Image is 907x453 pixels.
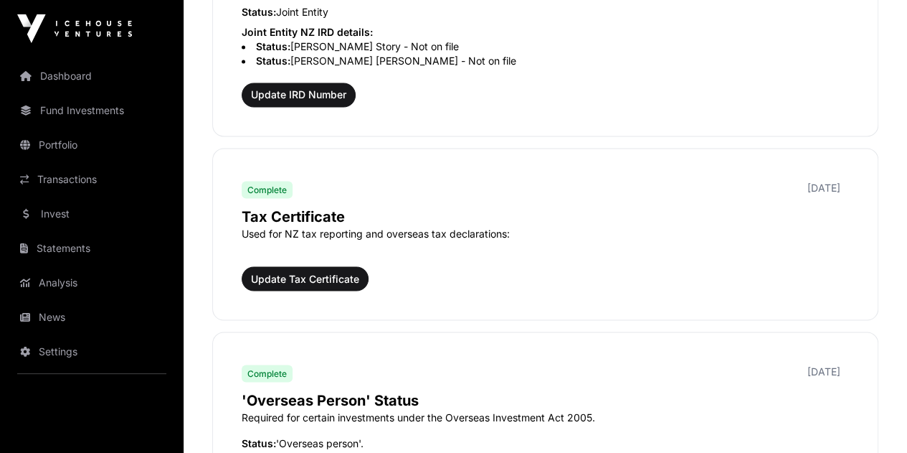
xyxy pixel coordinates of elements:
[242,83,356,107] button: Update IRD Number
[11,129,172,161] a: Portfolio
[11,336,172,368] a: Settings
[242,226,849,240] p: Used for NZ tax reporting and overseas tax declarations:
[242,390,849,410] p: 'Overseas Person' Status
[11,60,172,92] a: Dashboard
[242,54,849,68] li: [PERSON_NAME] [PERSON_NAME] - Not on file
[242,206,849,226] p: Tax Certificate
[242,436,849,450] p: 'Overseas person'.
[251,271,359,286] span: Update Tax Certificate
[11,95,172,126] a: Fund Investments
[11,267,172,299] a: Analysis
[11,302,172,333] a: News
[807,364,840,378] p: [DATE]
[256,55,290,67] span: Status:
[242,6,276,18] span: Status:
[11,164,172,195] a: Transactions
[242,25,849,39] p: Joint Entity NZ IRD details:
[242,39,849,54] li: [PERSON_NAME] Story - Not on file
[17,14,132,43] img: Icehouse Ventures Logo
[11,233,172,264] a: Statements
[247,368,287,379] span: Complete
[251,88,346,102] span: Update IRD Number
[247,184,287,195] span: Complete
[807,180,840,195] p: [DATE]
[242,410,849,424] p: Required for certain investments under the Overseas Investment Act 2005.
[256,40,290,52] span: Status:
[242,436,276,449] span: Status:
[11,198,172,230] a: Invest
[242,266,369,291] button: Update Tax Certificate
[835,384,907,453] iframe: Chat Widget
[242,5,849,19] p: Joint Entity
